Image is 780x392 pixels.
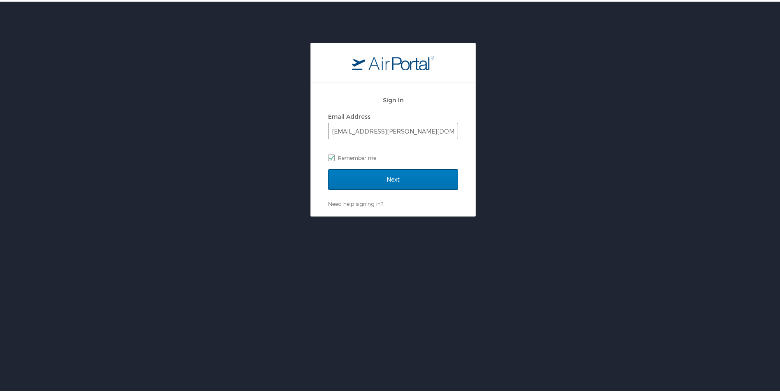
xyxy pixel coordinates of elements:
h2: Sign In [328,94,458,103]
img: logo [352,54,434,69]
label: Email Address [328,111,370,118]
a: Need help signing in? [328,199,383,205]
label: Remember me [328,150,458,162]
input: Next [328,168,458,188]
